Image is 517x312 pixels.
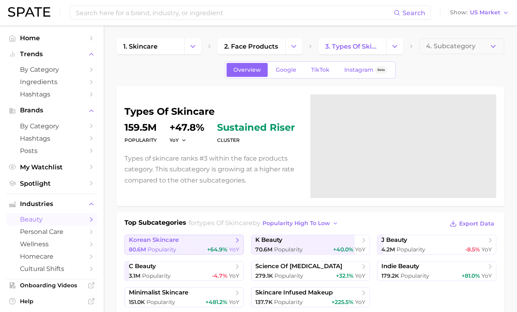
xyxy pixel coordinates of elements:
span: Hashtags [20,90,84,98]
span: personal care [20,228,84,235]
span: YoY [355,246,365,253]
span: minimalist skincare [129,289,188,296]
span: 3.1m [129,272,140,279]
h1: types of skincare [124,107,301,116]
span: 4.2m [381,246,395,253]
span: cultural shifts [20,265,84,273]
a: homecare [6,250,97,263]
a: Hashtags [6,88,97,100]
span: 2. face products [224,43,278,50]
span: +225.5% [332,298,353,306]
span: US Market [470,10,500,15]
a: Ingredients [6,76,97,88]
span: 137.7k [255,298,272,306]
a: k beauty70.6m Popularity+40.0% YoY [251,235,370,255]
span: 4. Subcategory [426,43,476,50]
span: 279.1k [255,272,273,279]
span: Show [450,10,468,15]
span: YoY [355,272,365,279]
span: YoY [229,298,239,306]
dt: cluster [217,135,295,145]
span: Brands [20,107,84,114]
span: YoY [229,246,239,253]
span: Overview [233,67,261,73]
a: science of [MEDICAL_DATA]279.1k Popularity+32.1% YoY [251,261,370,281]
a: by Category [6,63,97,76]
button: ShowUS Market [448,8,511,18]
span: 80.6m [129,246,146,253]
span: YoY [355,298,365,306]
span: YoY [481,272,492,279]
span: sustained riser [217,123,295,132]
span: Popularity [274,298,303,306]
span: YoY [229,272,239,279]
span: skincare infused makeup [255,289,333,296]
span: 151.0k [129,298,145,306]
span: Ingredients [20,78,84,86]
span: Hashtags [20,135,84,142]
button: Brands [6,104,97,116]
span: Popularity [146,298,175,306]
span: Beta [377,67,385,73]
button: Change Category [386,38,403,54]
dd: 159.5m [124,123,157,132]
dt: Popularity [124,135,157,145]
button: Change Category [184,38,201,54]
span: YoY [481,246,492,253]
a: Home [6,32,97,44]
span: indie beauty [381,263,419,270]
span: korean skincare [129,236,179,244]
span: +81.0% [462,272,480,279]
a: 2. face products [217,38,285,54]
button: YoY [170,137,187,143]
a: TikTok [304,63,336,77]
span: Spotlight [20,180,84,187]
span: for by [189,219,341,227]
a: Posts [6,145,97,157]
span: Industries [20,200,84,208]
span: c beauty [129,263,156,270]
a: j beauty4.2m Popularity-8.5% YoY [377,235,496,255]
span: Instagram [344,67,373,73]
span: Popularity [274,272,303,279]
span: by Category [20,66,84,73]
span: +40.0% [333,246,353,253]
span: My Watchlist [20,163,84,171]
span: beauty [20,216,84,223]
span: types of skincare [197,219,253,227]
span: Google [276,67,296,73]
a: cultural shifts [6,263,97,275]
button: Industries [6,198,97,210]
span: 70.6m [255,246,272,253]
a: c beauty3.1m Popularity-4.7% YoY [124,261,244,281]
a: 3. types of skincare [318,38,386,54]
span: by Category [20,122,84,130]
button: Trends [6,48,97,60]
span: Posts [20,147,84,155]
span: popularity high to low [262,220,330,227]
span: Popularity [142,272,171,279]
span: Popularity [274,246,303,253]
p: Types of skincare ranks #3 within the face products category. This subcategory is growing at a hi... [124,153,301,186]
dd: +47.8% [170,123,204,132]
span: wellness [20,240,84,248]
span: k beauty [255,236,282,244]
span: Trends [20,51,84,58]
span: j beauty [381,236,407,244]
button: Export Data [448,218,496,229]
a: indie beauty179.2k Popularity+81.0% YoY [377,261,496,281]
a: beauty [6,213,97,226]
button: 4. Subcategory [419,38,504,54]
span: science of [MEDICAL_DATA] [255,263,342,270]
span: -8.5% [465,246,480,253]
span: Popularity [401,272,429,279]
input: Search here for a brand, industry, or ingredient [75,6,394,20]
a: Onboarding Videos [6,279,97,291]
a: minimalist skincare151.0k Popularity+481.2% YoY [124,287,244,307]
span: TikTok [311,67,330,73]
span: Home [20,34,84,42]
span: +64.9% [207,246,227,253]
span: homecare [20,253,84,260]
a: by Category [6,120,97,132]
span: 179.2k [381,272,399,279]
